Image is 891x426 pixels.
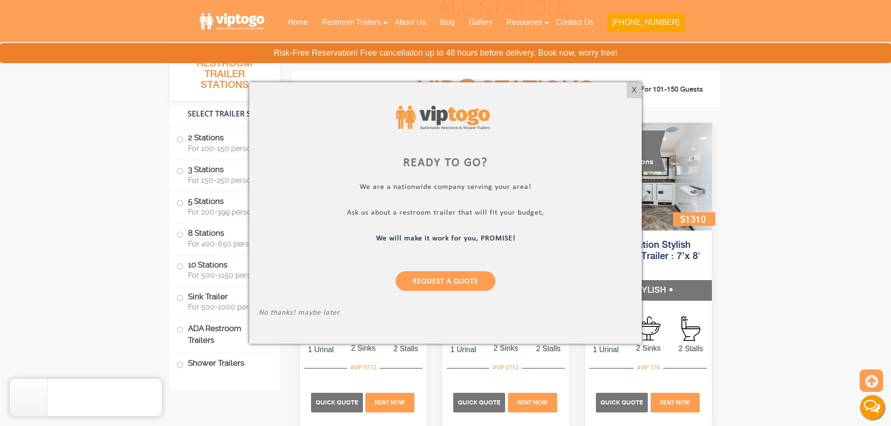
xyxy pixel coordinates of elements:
div: Ready to go? [259,158,632,169]
button: Live Chat [854,389,891,426]
p: No thanks! maybe later [259,309,632,319]
b: We will make it work for you, PROMISE! [376,235,515,242]
img: viptogo logo [396,106,490,130]
div: X [627,82,641,98]
p: Ask us about a restroom trailer that will fit your budget, [259,209,632,219]
a: Request a Quote [396,271,495,291]
p: We are a nationwide company serving your area! [259,183,632,194]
